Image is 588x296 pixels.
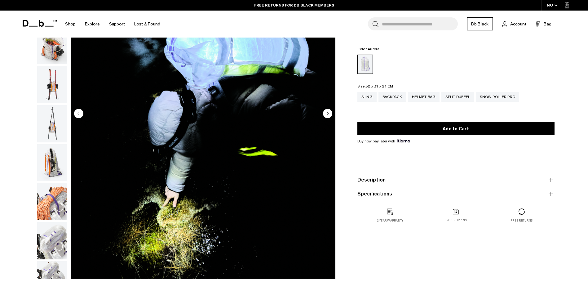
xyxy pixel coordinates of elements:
span: Buy now pay later with [357,138,410,144]
button: Previous slide [74,109,83,119]
img: Weigh_Lighter_Backpack_25L_11.png [37,183,67,220]
a: Split Duffel [441,92,474,102]
p: 2 year warranty [377,218,404,223]
a: Snow Roller Pro [476,92,519,102]
a: Explore [85,13,100,35]
button: Specifications [357,190,555,198]
button: Weigh_Lighter_Backpack_25L_12.png [37,222,68,260]
span: Account [510,21,526,27]
a: Lost & Found [134,13,160,35]
a: Backpack [378,92,406,102]
span: Aurora [368,47,380,51]
img: Weigh_Lighter_Backpack_25L_8.png [37,66,67,103]
img: Weigh_Lighter_Backpack_25L_9.png [37,105,67,142]
a: Shop [65,13,76,35]
img: Weigh_Lighter_Backpack_25L_12.png [37,222,67,259]
span: Bag [544,21,551,27]
button: Bag [536,20,551,28]
legend: Color: [357,47,380,51]
button: Weigh_Lighter_Backpack_25L_11.png [37,183,68,221]
a: Sling [357,92,377,102]
button: Add to Cart [357,122,555,135]
button: Weigh_Lighter_Backpack_25L_10.png [37,144,68,182]
a: Helmet Bag [408,92,440,102]
button: Weigh_Lighter_Backpack_25L_9.png [37,105,68,143]
span: 52 x 31 x 21 CM [366,84,393,88]
button: Description [357,176,555,184]
button: Weigh_Lighter_Backpack_25L_8.png [37,66,68,104]
a: FREE RETURNS FOR DB BLACK MEMBERS [254,2,334,8]
p: Free returns [511,218,533,223]
a: Db Black [467,17,493,30]
nav: Main Navigation [60,11,165,38]
button: Next slide [323,109,332,119]
a: Aurora [357,55,373,74]
img: {"height" => 20, "alt" => "Klarna"} [397,139,410,142]
a: Support [109,13,125,35]
legend: Size: [357,84,393,88]
a: Account [502,20,526,28]
img: Weigh_Lighter_Backpack_25L_10.png [37,144,67,182]
img: Weigh_Lighter_Backpack_25L_7.png [37,27,67,64]
p: Free shipping [444,218,467,222]
button: Weigh_Lighter_Backpack_25L_7.png [37,27,68,65]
